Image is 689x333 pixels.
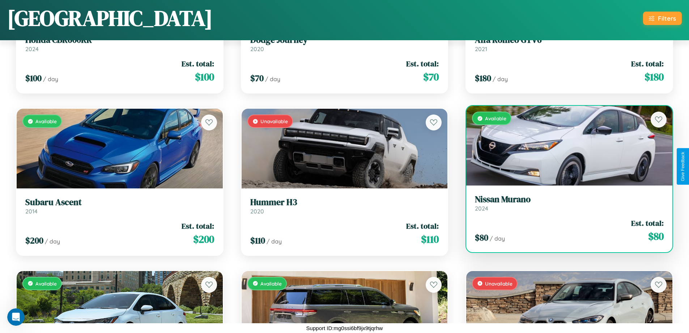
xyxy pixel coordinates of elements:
[250,35,439,45] h3: Dodge Journey
[182,221,214,231] span: Est. total:
[43,75,58,83] span: / day
[475,205,488,212] span: 2024
[267,238,282,245] span: / day
[250,45,264,53] span: 2020
[25,234,43,246] span: $ 200
[250,72,264,84] span: $ 70
[493,75,508,83] span: / day
[25,45,39,53] span: 2024
[631,58,664,69] span: Est. total:
[485,115,506,121] span: Available
[25,208,38,215] span: 2014
[631,218,664,228] span: Est. total:
[643,12,682,25] button: Filters
[265,75,280,83] span: / day
[250,197,439,208] h3: Hummer H3
[35,118,57,124] span: Available
[680,152,685,181] div: Give Feedback
[490,235,505,242] span: / day
[7,308,25,326] iframe: Intercom live chat
[35,280,57,287] span: Available
[475,232,488,243] span: $ 80
[658,14,676,22] div: Filters
[475,45,487,53] span: 2021
[250,234,265,246] span: $ 110
[485,280,513,287] span: Unavailable
[25,35,214,45] h3: Honda CBR600RR
[193,232,214,246] span: $ 200
[423,70,439,84] span: $ 70
[475,35,664,45] h3: Alfa Romeo GTV6
[406,221,439,231] span: Est. total:
[250,35,439,53] a: Dodge Journey2020
[25,197,214,215] a: Subaru Ascent2014
[475,194,664,205] h3: Nissan Murano
[195,70,214,84] span: $ 100
[7,3,213,33] h1: [GEOGRAPHIC_DATA]
[182,58,214,69] span: Est. total:
[421,232,439,246] span: $ 110
[250,208,264,215] span: 2020
[25,197,214,208] h3: Subaru Ascent
[25,72,42,84] span: $ 100
[306,323,383,333] p: Support ID: mg0ssi6bf9jx9tjqrhw
[260,280,282,287] span: Available
[25,35,214,53] a: Honda CBR600RR2024
[406,58,439,69] span: Est. total:
[645,70,664,84] span: $ 180
[475,35,664,53] a: Alfa Romeo GTV62021
[648,229,664,243] span: $ 80
[475,72,491,84] span: $ 180
[45,238,60,245] span: / day
[475,194,664,212] a: Nissan Murano2024
[250,197,439,215] a: Hummer H32020
[260,118,288,124] span: Unavailable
